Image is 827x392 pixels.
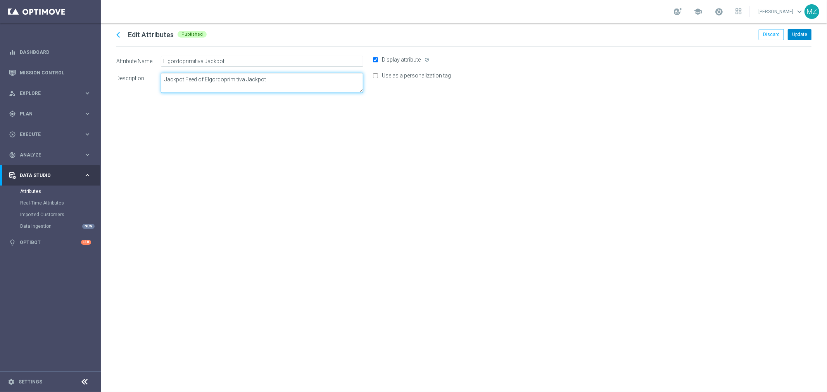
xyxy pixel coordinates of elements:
[9,42,91,62] div: Dashboard
[9,232,91,253] div: Optibot
[20,223,81,229] a: Data Ingestion
[20,209,100,220] div: Imported Customers
[84,131,91,138] i: keyboard_arrow_right
[128,31,174,38] p: Edit Attributes
[9,152,92,158] button: track_changes Analyze keyboard_arrow_right
[20,200,81,206] a: Real-Time Attributes
[20,232,81,253] a: Optibot
[9,151,16,158] i: track_changes
[758,6,805,17] a: [PERSON_NAME]keyboard_arrow_down
[759,29,784,40] button: Discard
[9,172,84,179] div: Data Studio
[805,4,819,19] div: MZ
[20,186,100,197] div: Attributes
[9,172,92,179] button: Data Studio keyboard_arrow_right
[19,380,42,384] a: Settings
[116,75,161,82] p: Description
[382,57,421,63] label: Display attribute
[20,112,84,116] span: Plan
[694,7,702,16] span: school
[9,239,16,246] i: lightbulb
[9,131,16,138] i: play_circle_outline
[9,131,92,138] button: play_circle_outline Execute keyboard_arrow_right
[9,62,91,83] div: Mission Control
[112,29,124,41] i: chevron_left
[20,220,100,232] div: Data Ingestion
[9,49,16,56] i: equalizer
[9,49,92,55] button: equalizer Dashboard
[9,110,16,117] i: gps_fixed
[84,172,91,179] i: keyboard_arrow_right
[84,89,91,97] i: keyboard_arrow_right
[20,42,91,62] a: Dashboard
[795,7,804,16] span: keyboard_arrow_down
[20,188,81,194] a: Attributes
[20,173,84,178] span: Data Studio
[84,110,91,117] i: keyboard_arrow_right
[20,211,81,218] a: Imported Customers
[116,58,161,65] p: Attribute Name
[9,131,84,138] div: Execute
[9,90,16,97] i: person_search
[9,151,84,158] div: Analyze
[9,111,92,117] button: gps_fixed Plan keyboard_arrow_right
[9,90,92,96] button: person_search Explore keyboard_arrow_right
[20,91,84,96] span: Explore
[82,224,95,229] div: NEW
[178,31,207,38] div: Published
[8,378,15,385] i: settings
[81,240,91,245] div: +10
[20,197,100,209] div: Real-Time Attributes
[20,153,84,157] span: Analyze
[84,151,91,158] i: keyboard_arrow_right
[425,57,429,62] i: help_outline
[788,29,811,40] button: Update
[9,110,84,117] div: Plan
[20,132,84,137] span: Execute
[9,70,92,76] button: Mission Control
[9,239,92,246] button: lightbulb Optibot +10
[382,72,451,79] label: Use as a personalization tag
[20,62,91,83] a: Mission Control
[9,90,84,97] div: Explore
